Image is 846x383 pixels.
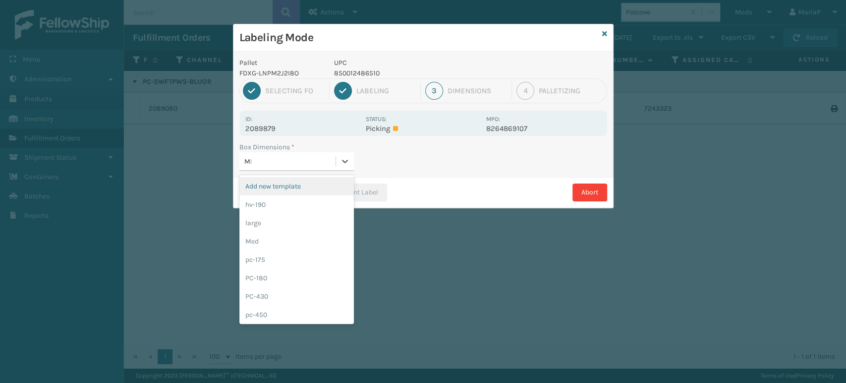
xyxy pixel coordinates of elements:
label: Box Dimensions [239,142,294,152]
h3: Labeling Mode [239,30,598,45]
div: large [239,214,354,232]
button: Print Label [326,184,387,201]
div: PC-180 [239,269,354,287]
p: 850012486510 [334,68,480,78]
div: hv-190 [239,195,354,214]
div: Selecting FO [265,86,325,95]
label: Status: [366,116,387,123]
p: 8264869107 [486,124,601,133]
div: Dimensions [448,86,507,95]
div: pc-175 [239,251,354,269]
div: 1 [243,82,261,100]
div: 2 [334,82,352,100]
div: Add new template [239,177,354,195]
div: Med [239,232,354,251]
div: 3 [425,82,443,100]
div: PC-430 [239,287,354,306]
p: Pallet [239,58,323,68]
p: 2089879 [245,124,360,133]
button: Abort [572,184,607,201]
p: UPC [334,58,480,68]
div: Labeling [356,86,416,95]
p: FDXG-LNPM2J2I8O [239,68,323,78]
div: 4 [516,82,534,100]
p: Picking [366,124,480,133]
div: Palletizing [539,86,603,95]
div: pc-450 [239,306,354,324]
label: MPO: [486,116,500,123]
label: Id: [245,116,252,123]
